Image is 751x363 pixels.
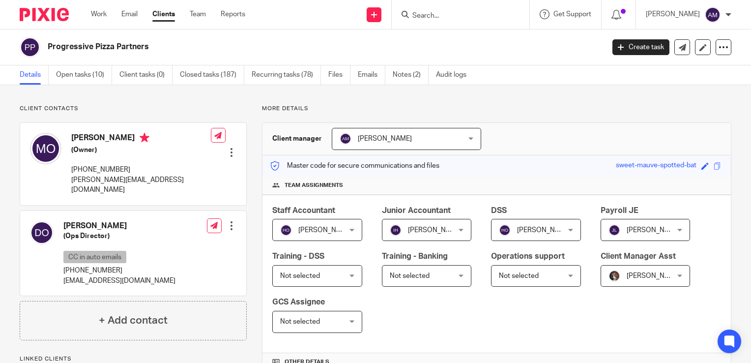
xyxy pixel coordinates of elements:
h5: (Ops Director) [63,231,175,241]
a: Clients [152,9,175,19]
span: [PERSON_NAME] [627,272,681,279]
p: More details [262,105,731,113]
img: svg%3E [608,224,620,236]
span: [PERSON_NAME] [408,227,462,234]
a: Emails [358,65,385,85]
span: Training - Banking [382,252,448,260]
h3: Client manager [272,134,322,144]
p: [PHONE_NUMBER] [71,165,211,175]
p: Master code for secure communications and files [270,161,439,171]
a: Work [91,9,107,19]
img: svg%3E [280,224,292,236]
p: Client contacts [20,105,247,113]
span: Not selected [390,272,430,279]
span: Junior Accountant [382,207,451,214]
input: Search [411,12,500,21]
h2: Progressive Pizza Partners [48,42,488,52]
img: Profile%20picture%20JUS.JPG [608,270,620,282]
a: Client tasks (0) [119,65,173,85]
img: svg%3E [20,37,40,58]
h4: [PERSON_NAME] [63,221,175,231]
span: DSS [491,207,507,214]
span: [PERSON_NAME] [517,227,571,234]
div: sweet-mauve-spotted-bat [616,160,696,172]
a: Files [328,65,350,85]
p: [EMAIL_ADDRESS][DOMAIN_NAME] [63,276,175,286]
a: Email [121,9,138,19]
span: Team assignments [285,181,343,189]
h4: [PERSON_NAME] [71,133,211,145]
p: [PERSON_NAME] [646,9,700,19]
img: svg%3E [499,224,511,236]
h5: (Owner) [71,145,211,155]
h4: + Add contact [99,313,168,328]
a: Open tasks (10) [56,65,112,85]
a: Details [20,65,49,85]
span: Not selected [280,318,320,325]
img: Pixie [20,8,69,21]
img: svg%3E [705,7,721,23]
p: Linked clients [20,355,247,363]
span: Operations support [491,252,565,260]
span: Staff Accountant [272,207,335,214]
img: svg%3E [30,221,54,244]
a: Closed tasks (187) [180,65,244,85]
a: Audit logs [436,65,474,85]
span: Training - DSS [272,252,324,260]
span: Get Support [553,11,591,18]
img: svg%3E [30,133,61,164]
a: Recurring tasks (78) [252,65,321,85]
a: Reports [221,9,245,19]
img: svg%3E [340,133,351,145]
a: Team [190,9,206,19]
p: CC in auto emails [63,251,126,263]
a: Notes (2) [393,65,429,85]
span: [PERSON_NAME] [627,227,681,234]
span: GCS Assignee [272,298,325,306]
span: [PERSON_NAME] [298,227,352,234]
p: [PERSON_NAME][EMAIL_ADDRESS][DOMAIN_NAME] [71,175,211,195]
span: Not selected [499,272,539,279]
p: [PHONE_NUMBER] [63,266,175,275]
img: svg%3E [390,224,402,236]
a: Create task [612,39,669,55]
i: Primary [140,133,149,143]
span: Not selected [280,272,320,279]
span: Payroll JE [601,207,638,214]
span: Client Manager Asst [601,252,676,260]
span: [PERSON_NAME] [358,135,412,142]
